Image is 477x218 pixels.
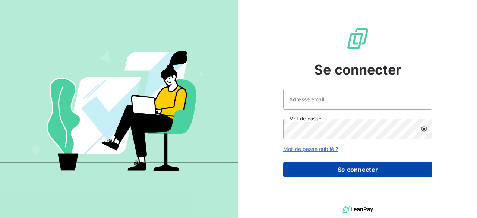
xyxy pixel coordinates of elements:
button: Se connecter [283,162,432,177]
input: placeholder [283,89,432,110]
img: Logo LeanPay [346,27,370,51]
span: Se connecter [314,60,401,80]
img: logo [342,204,373,215]
a: Mot de passe oublié ? [283,146,338,152]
